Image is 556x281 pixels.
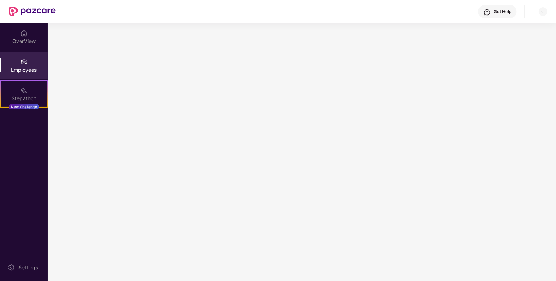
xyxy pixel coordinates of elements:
[9,104,39,110] div: New Challenge
[484,9,491,16] img: svg+xml;base64,PHN2ZyBpZD0iSGVscC0zMngzMiIgeG1sbnM9Imh0dHA6Ly93d3cudzMub3JnLzIwMDAvc3ZnIiB3aWR0aD...
[1,95,47,102] div: Stepathon
[20,58,28,66] img: svg+xml;base64,PHN2ZyBpZD0iRW1wbG95ZWVzIiB4bWxucz0iaHR0cDovL3d3dy53My5vcmcvMjAwMC9zdmciIHdpZHRoPS...
[8,264,15,271] img: svg+xml;base64,PHN2ZyBpZD0iU2V0dGluZy0yMHgyMCIgeG1sbnM9Imh0dHA6Ly93d3cudzMub3JnLzIwMDAvc3ZnIiB3aW...
[9,7,56,16] img: New Pazcare Logo
[540,9,546,14] img: svg+xml;base64,PHN2ZyBpZD0iRHJvcGRvd24tMzJ4MzIiIHhtbG5zPSJodHRwOi8vd3d3LnczLm9yZy8yMDAwL3N2ZyIgd2...
[20,87,28,94] img: svg+xml;base64,PHN2ZyB4bWxucz0iaHR0cDovL3d3dy53My5vcmcvMjAwMC9zdmciIHdpZHRoPSIyMSIgaGVpZ2h0PSIyMC...
[20,30,28,37] img: svg+xml;base64,PHN2ZyBpZD0iSG9tZSIgeG1sbnM9Imh0dHA6Ly93d3cudzMub3JnLzIwMDAvc3ZnIiB3aWR0aD0iMjAiIG...
[16,264,40,271] div: Settings
[494,9,511,14] div: Get Help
